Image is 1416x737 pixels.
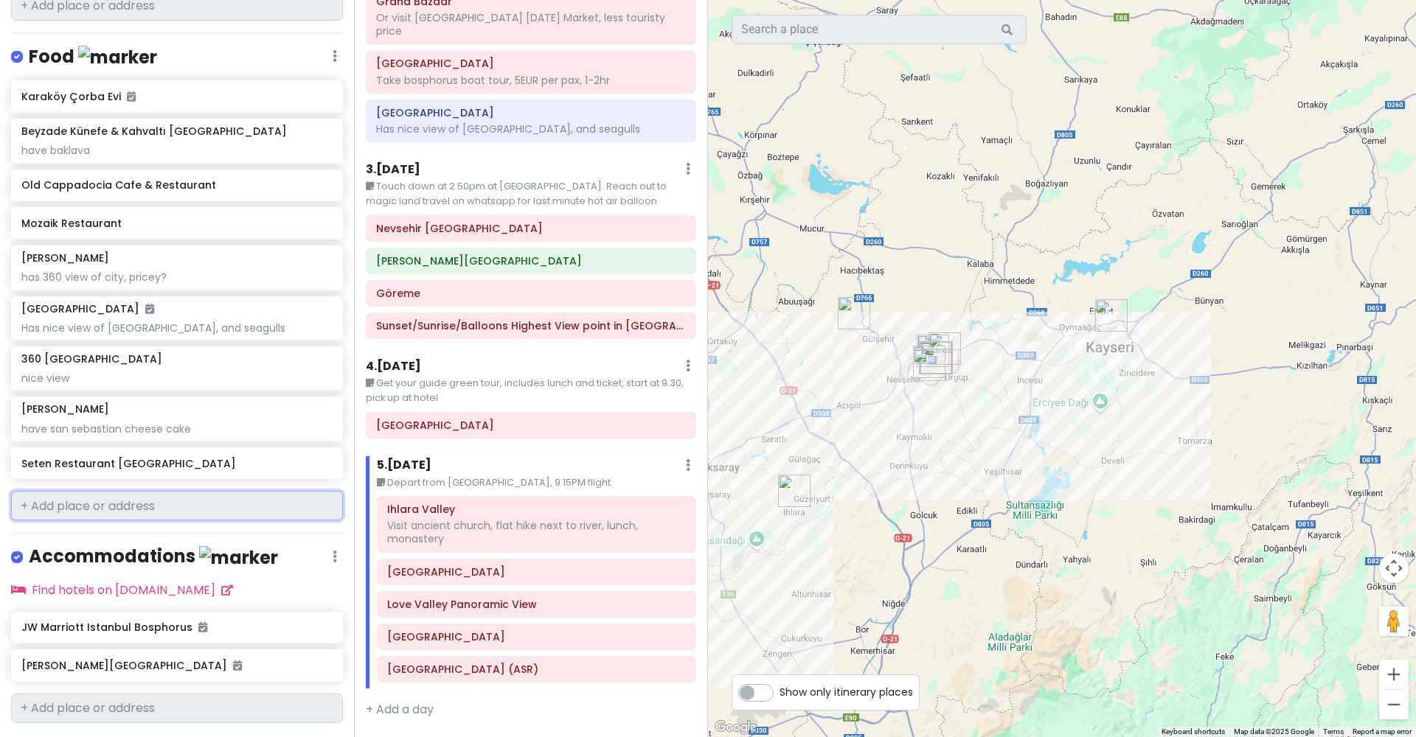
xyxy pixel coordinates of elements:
h6: 360 [GEOGRAPHIC_DATA] [21,352,162,366]
a: Terms (opens in new tab) [1323,727,1344,736]
h6: Seten Restaurant [GEOGRAPHIC_DATA] [21,457,332,470]
h6: Zelve Open Air Museum [387,630,686,643]
small: Depart from [GEOGRAPHIC_DATA], 9.15PM flight [377,475,696,490]
a: Find hotels on [DOMAIN_NAME] [11,581,233,598]
h4: Accommodations [29,545,278,569]
h6: 3 . [DATE] [366,162,420,178]
h6: Seven Hills Restaurant [376,106,686,119]
h6: Nevsehir Kapadokya Airport [376,222,686,235]
span: Show only itinerary places [780,684,913,700]
div: have san sebastian cheese cake [21,422,332,436]
h6: Love Valley Panoramic View [387,598,686,611]
div: Pigeon Valley [913,349,945,381]
div: Zelve Open Air Museum [929,332,961,365]
div: Ihlara Valley [778,475,811,507]
h6: Kayseri Erkilet Airport (ASR) [387,663,686,676]
i: Added to itinerary [145,304,154,314]
button: Map camera controls [1379,553,1409,583]
h6: 4 . [DATE] [366,359,421,374]
h4: Food [29,45,157,69]
h6: Sunset/Sunrise/Balloons Highest View point in Göreme [376,319,686,332]
div: Or visit [GEOGRAPHIC_DATA] [DATE] Market, less touristy price [376,11,686,38]
div: Uchisar Castle [913,346,945,378]
small: Get your guide green tour, includes lunch and ticket, start at 9.30, pick up at hotel [366,376,696,406]
div: Nevsehir Kapadokya Airport [838,297,870,329]
i: Added to itinerary [198,622,207,632]
img: marker [78,46,157,69]
img: marker [199,546,278,569]
i: Added to itinerary [127,91,136,102]
button: Drag Pegman onto the map to open Street View [1379,607,1409,636]
h6: Old Cappadocia Cafe & Restaurant [21,178,332,192]
h6: [PERSON_NAME][GEOGRAPHIC_DATA] [21,659,332,672]
small: Touch down at 2.50pm at [GEOGRAPHIC_DATA]. Reach out to magic land travel on whatsapp for last mi... [366,179,696,209]
button: Keyboard shortcuts [1162,727,1225,737]
h6: Beyzade Künefe & Kahvaltı [GEOGRAPHIC_DATA] [21,125,287,138]
div: Love Valley Panoramic View [917,335,949,367]
h6: Uchisar Castle [387,565,686,579]
input: + Add place or address [11,491,343,520]
h6: Eminonu Square [376,57,686,70]
div: Seten Restaurant Cappadocia [919,342,951,374]
h6: Luvi Cave Hotel [376,254,686,268]
span: Map data ©2025 Google [1234,727,1314,736]
a: + Add a day [366,701,434,718]
h6: Mozaik Restaurant [21,217,332,230]
button: Zoom out [1379,690,1409,719]
input: + Add place or address [11,694,343,723]
div: Take bosphorus boat tour, 5EUR per pax, 1-2hr [376,74,686,87]
div: Kayseri Erkilet Airport (ASR) [1095,299,1128,332]
button: Zoom in [1379,660,1409,689]
div: Sunset/Sunrise/Balloons Highest View point in Göreme [920,342,953,374]
div: nice view [21,371,332,385]
div: Visit ancient church, flat hike next to river, lunch, monastery [387,519,686,545]
h6: Göreme [376,287,686,300]
h6: [PERSON_NAME] [21,251,109,265]
h6: [PERSON_NAME] [21,402,109,416]
h6: Pigeon Valley [376,419,686,432]
div: Has nice view of [GEOGRAPHIC_DATA], and seagulls [21,321,332,335]
div: have baklava [21,144,332,157]
a: Report a map error [1353,727,1412,736]
h6: Karaköy Çorba Evi [21,90,332,103]
a: Open this area in Google Maps (opens a new window) [712,718,760,737]
i: Added to itinerary [233,660,242,671]
div: Has nice view of [GEOGRAPHIC_DATA], and seagulls [376,122,686,136]
h6: 5 . [DATE] [377,458,431,473]
div: Luvi Cave Hotel [919,341,951,374]
img: Google [712,718,760,737]
input: Search a place [732,15,1027,44]
div: has 360 view of city, pricey? [21,270,332,284]
h6: Ihlara Valley [387,503,686,516]
h6: [GEOGRAPHIC_DATA] [21,302,154,315]
h6: JW Marriott Istanbul Bosphorus [21,621,332,634]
